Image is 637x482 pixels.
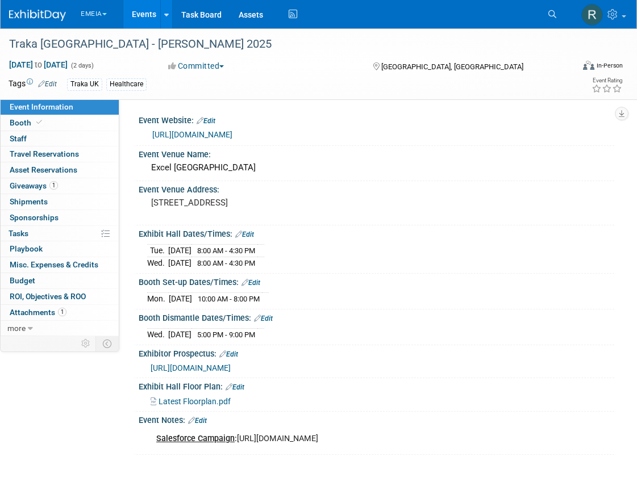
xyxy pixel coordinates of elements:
a: Staff [1,131,119,146]
a: more [1,321,119,336]
span: 8:00 AM - 4:30 PM [197,246,255,255]
a: Travel Reservations [1,146,119,162]
td: Mon. [147,293,169,305]
td: [DATE] [168,245,191,257]
span: to [33,60,44,69]
div: Excel [GEOGRAPHIC_DATA] [147,159,606,177]
b: : [235,434,237,443]
div: Event Rating [592,78,622,83]
td: Wed. [147,257,168,269]
td: Tue. [147,245,168,257]
span: Attachments [10,308,66,317]
a: Edit [197,117,215,125]
div: Event Venue Address: [139,181,614,195]
a: Attachments1 [1,305,119,320]
span: [DATE] [DATE] [9,60,68,70]
span: (2 days) [70,62,94,69]
a: [URL][DOMAIN_NAME] [151,363,231,372]
div: Exhibit Hall Floor Plan: [139,378,614,393]
a: Budget [1,273,119,288]
span: Playbook [10,244,43,253]
span: 10:00 AM - 8:00 PM [198,295,260,303]
div: Booth Dismantle Dates/Times: [139,309,614,324]
a: Edit [254,315,273,322]
span: Latest Floorplan.pdf [159,397,231,406]
pre: [STREET_ADDRESS] [151,198,324,208]
div: Traka [GEOGRAPHIC_DATA] - [PERSON_NAME] 2025 [5,34,563,55]
div: [URL][DOMAIN_NAME] [148,427,518,450]
a: Edit [235,230,254,238]
span: Staff [10,134,27,143]
span: 8:00 AM - 4:30 PM [197,259,255,267]
span: Misc. Expenses & Credits [10,260,98,269]
a: Event Information [1,99,119,115]
span: Booth [10,118,44,127]
td: [DATE] [168,329,191,341]
div: In-Person [596,61,623,70]
a: Sponsorships [1,210,119,225]
div: Event Format [527,59,623,76]
button: Committed [164,60,228,72]
td: [DATE] [169,293,192,305]
i: Booth reservation complete [36,119,42,125]
div: Event Notes: [139,412,614,426]
a: Asset Reservations [1,162,119,178]
a: Tasks [1,226,119,241]
a: Giveaways1 [1,178,119,194]
a: [URL][DOMAIN_NAME] [152,130,232,139]
a: Edit [38,80,57,88]
img: Format-Inperson.png [583,61,594,70]
span: Asset Reservations [10,165,77,174]
span: Sponsorships [10,213,59,222]
td: Personalize Event Tab Strip [76,336,96,351]
a: Misc. Expenses & Credits [1,257,119,273]
span: ROI, Objectives & ROO [10,292,86,301]
img: Rafaela Rupere [581,4,603,26]
td: Tags [9,78,57,91]
div: Exhibitor Prospectus: [139,345,614,360]
a: Edit [219,350,238,358]
span: Shipments [10,197,48,206]
span: Giveaways [10,181,58,190]
span: 1 [49,181,58,190]
span: 1 [58,308,66,316]
span: Event Information [10,102,73,111]
span: Budget [10,276,35,285]
td: Wed. [147,329,168,341]
span: Tasks [9,229,28,238]
div: Event Website: [139,112,614,127]
a: Edit [226,383,244,391]
div: Traka UK [67,78,102,90]
div: Booth Set-up Dates/Times: [139,274,614,288]
span: [GEOGRAPHIC_DATA], [GEOGRAPHIC_DATA] [381,62,523,71]
a: Booth [1,115,119,131]
a: Latest Floorplan.pdf [151,397,231,406]
a: Edit [242,279,260,287]
a: Shipments [1,194,119,209]
span: Travel Reservations [10,149,79,158]
div: Exhibit Hall Dates/Times: [139,225,614,240]
span: more [7,324,26,333]
td: [DATE] [168,257,191,269]
img: ExhibitDay [9,10,66,21]
span: 5:00 PM - 9:00 PM [197,330,255,339]
td: Toggle Event Tabs [96,336,119,351]
a: Edit [188,417,207,425]
a: Playbook [1,241,119,257]
a: ROI, Objectives & ROO [1,289,119,304]
div: Event Venue Name: [139,146,614,160]
div: Healthcare [106,78,147,90]
b: Salesforce Campaign [156,434,235,443]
